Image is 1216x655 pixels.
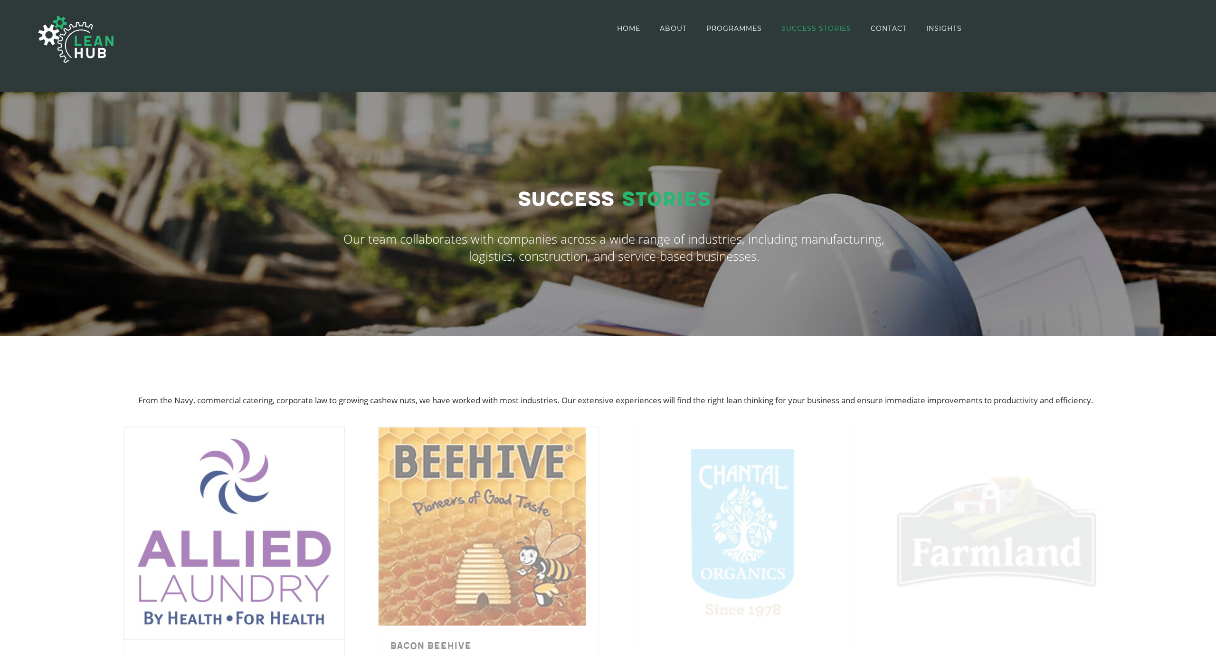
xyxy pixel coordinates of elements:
img: The Lean Hub | Optimising productivity with Lean Logo [28,6,123,73]
span: SUCCESS STORIES [781,25,851,32]
a: SUCCESS STORIES [781,1,851,56]
img: Lean manufacturing New Zealand [124,427,343,640]
nav: Main Menu [617,1,962,56]
a: Bacon Beehive [390,640,471,652]
a: ABOUT [660,1,687,56]
span: Stories [622,188,711,212]
a: INSIGHTS [926,1,962,56]
span: Success [518,188,614,212]
span: HOME [617,25,640,32]
span: CONTACT [871,25,907,32]
span: Our team collaborates with companies across a wide range of industries, including manufacturing, ... [343,230,884,265]
a: PROGRAMMES [706,1,762,56]
a: HOME [617,1,640,56]
span: ABOUT [660,25,687,32]
span: INSIGHTS [926,25,962,32]
span: PROGRAMMES [706,25,762,32]
a: CONTACT [871,1,907,56]
span: From the Navy, commercial catering, corporate law to growing cashew nuts, we have worked with mos... [138,395,1093,406]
